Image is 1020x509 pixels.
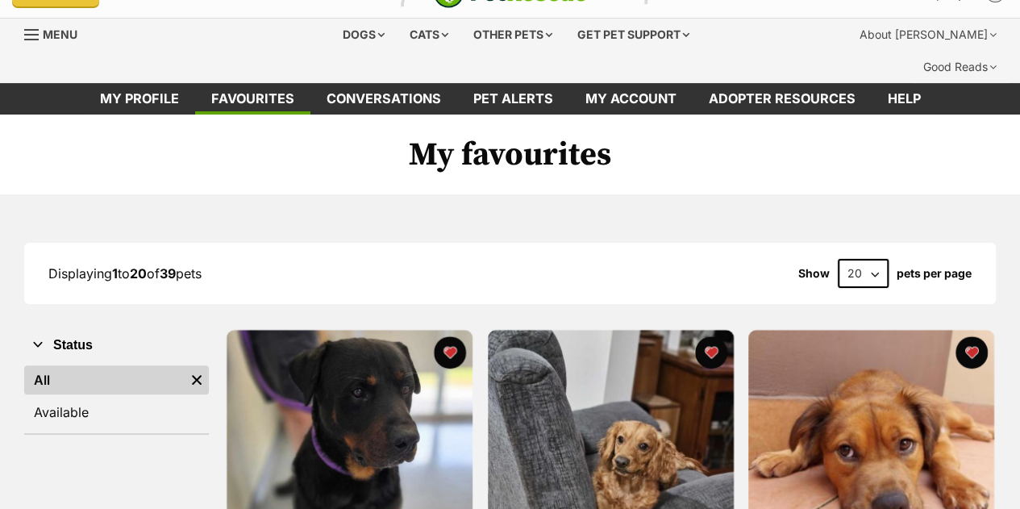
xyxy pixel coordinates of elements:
[48,265,202,282] span: Displaying to of pets
[462,19,564,51] div: Other pets
[798,267,830,280] span: Show
[912,51,1008,83] div: Good Reads
[897,267,972,280] label: pets per page
[185,365,209,394] a: Remove filter
[872,83,937,115] a: Help
[694,336,726,369] button: favourite
[24,335,209,356] button: Status
[457,83,569,115] a: Pet alerts
[310,83,457,115] a: conversations
[24,362,209,433] div: Status
[848,19,1008,51] div: About [PERSON_NAME]
[43,27,77,41] span: Menu
[24,398,209,427] a: Available
[160,265,176,282] strong: 39
[112,265,118,282] strong: 1
[398,19,460,51] div: Cats
[195,83,310,115] a: Favourites
[434,336,466,369] button: favourite
[955,336,988,369] button: favourite
[566,19,701,51] div: Get pet support
[84,83,195,115] a: My profile
[331,19,396,51] div: Dogs
[569,83,693,115] a: My account
[24,365,185,394] a: All
[693,83,872,115] a: Adopter resources
[130,265,147,282] strong: 20
[24,19,89,48] a: Menu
